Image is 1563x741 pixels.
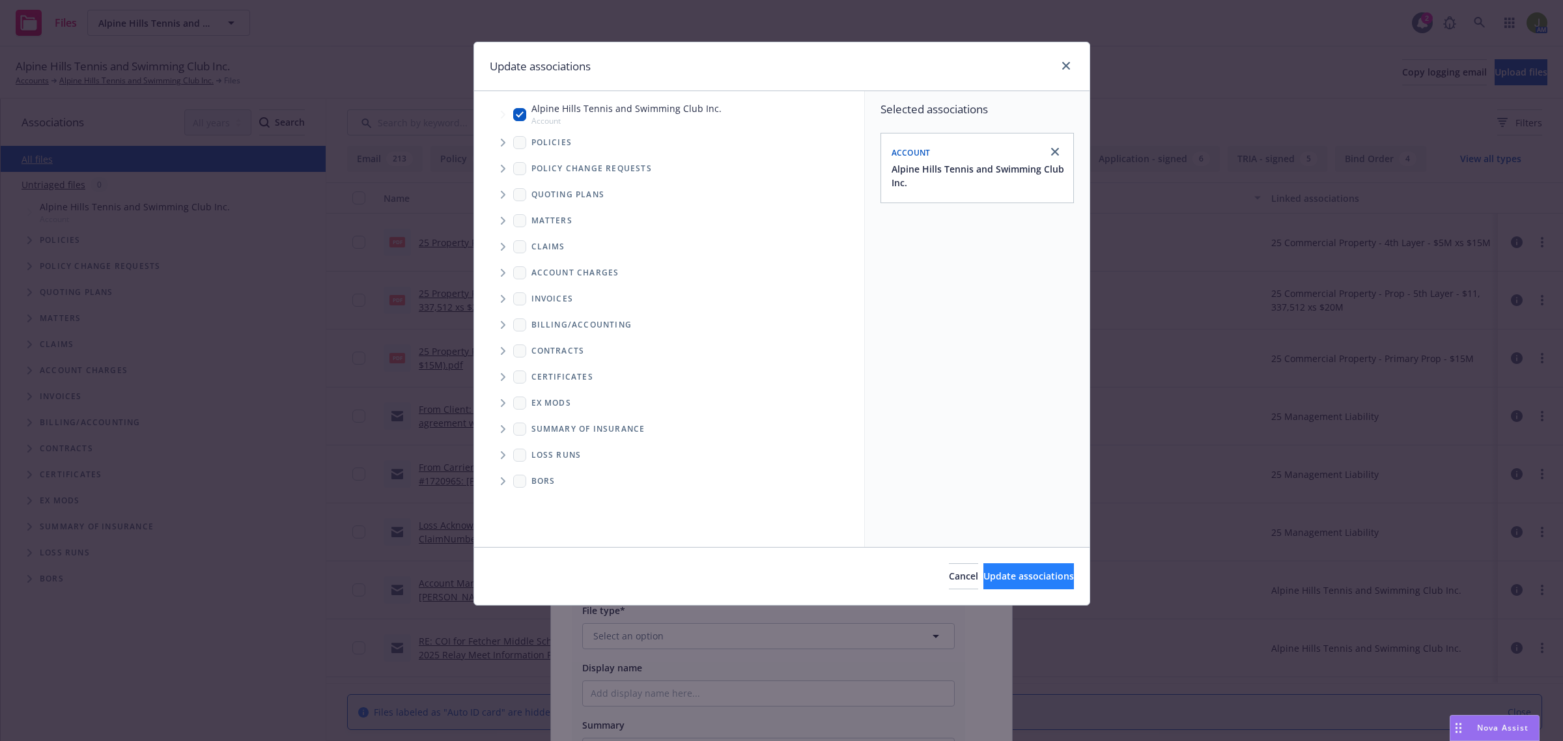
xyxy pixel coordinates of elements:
[1477,722,1528,733] span: Nova Assist
[983,570,1074,582] span: Update associations
[531,399,571,407] span: Ex Mods
[531,243,565,251] span: Claims
[1450,716,1467,740] div: Drag to move
[892,147,931,158] span: Account
[531,269,619,277] span: Account charges
[531,425,645,433] span: Summary of insurance
[880,102,1074,117] span: Selected associations
[1047,144,1063,160] a: close
[949,570,978,582] span: Cancel
[531,477,556,485] span: BORs
[531,102,722,115] span: Alpine Hills Tennis and Swimming Club Inc.
[490,58,591,75] h1: Update associations
[983,563,1074,589] button: Update associations
[474,99,864,311] div: Tree Example
[531,451,582,459] span: Loss Runs
[531,373,593,381] span: Certificates
[1450,715,1540,741] button: Nova Assist
[892,162,1065,189] button: Alpine Hills Tennis and Swimming Club Inc.
[531,139,572,147] span: Policies
[531,321,632,329] span: Billing/Accounting
[474,312,864,494] div: Folder Tree Example
[1058,58,1074,74] a: close
[531,295,574,303] span: Invoices
[531,165,652,173] span: Policy change requests
[531,217,572,225] span: Matters
[531,191,605,199] span: Quoting plans
[531,347,585,355] span: Contracts
[949,563,978,589] button: Cancel
[531,115,722,126] span: Account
